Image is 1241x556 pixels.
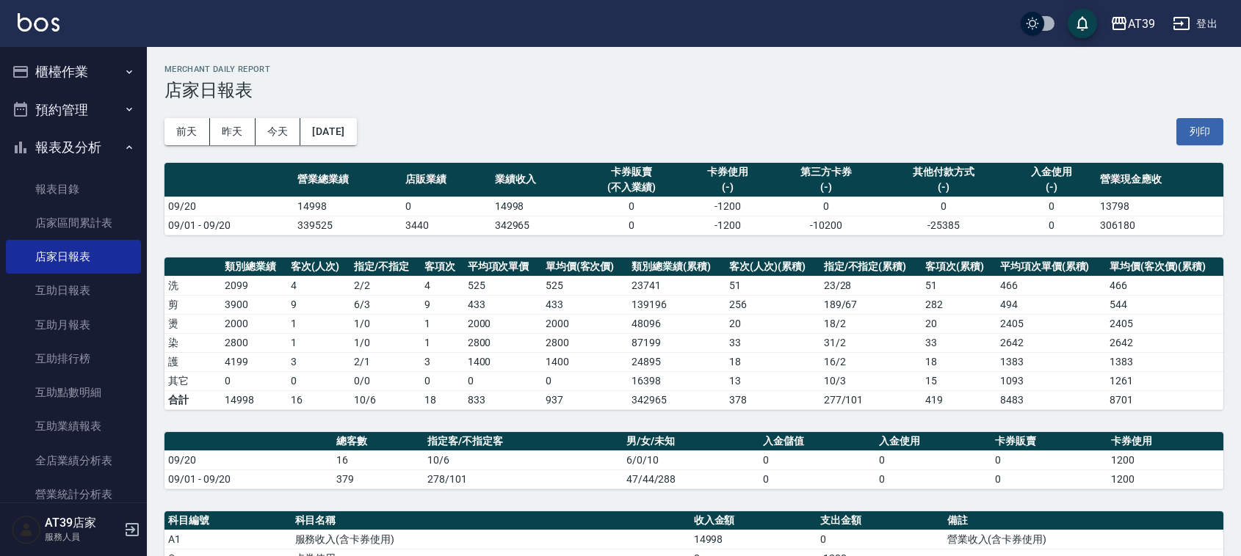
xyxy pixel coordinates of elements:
[820,352,922,371] td: 16 / 2
[491,216,580,235] td: 342965
[350,295,421,314] td: 6 / 3
[6,376,141,409] a: 互助點數明細
[164,371,221,390] td: 其它
[1106,314,1223,333] td: 2405
[820,276,922,295] td: 23 / 28
[580,216,683,235] td: 0
[12,515,41,544] img: Person
[991,450,1107,469] td: 0
[350,390,421,409] td: 10/6
[164,257,1223,410] table: a dense table
[759,450,875,469] td: 0
[817,530,944,549] td: 0
[464,276,542,295] td: 525
[464,333,542,352] td: 2800
[292,511,690,530] th: 科目名稱
[1106,371,1223,390] td: 1261
[1107,469,1223,489] td: 1200
[45,530,120,544] p: 服務人員
[1096,197,1223,216] td: 13798
[164,80,1223,100] h3: 店家日報表
[922,390,996,409] td: 419
[164,469,333,489] td: 09/01 - 09/20
[584,164,679,180] div: 卡券販賣
[18,13,59,32] img: Logo
[628,371,726,390] td: 16398
[164,197,294,216] td: 09/20
[922,333,996,352] td: 33
[221,257,287,277] th: 類別總業績
[350,257,421,277] th: 指定/不指定
[875,450,991,469] td: 0
[6,308,141,342] a: 互助月報表
[164,333,221,352] td: 染
[6,240,141,274] a: 店家日報表
[683,216,772,235] td: -1200
[584,180,679,195] div: (不入業績)
[628,352,726,371] td: 24895
[542,333,628,352] td: 2800
[1106,276,1223,295] td: 466
[820,333,922,352] td: 31 / 2
[726,371,820,390] td: 13
[623,432,759,451] th: 男/女/未知
[421,333,464,352] td: 1
[421,390,464,409] td: 18
[164,295,221,314] td: 剪
[726,295,820,314] td: 256
[333,469,424,489] td: 379
[1104,9,1161,39] button: AT39
[542,390,628,409] td: 937
[6,128,141,167] button: 報表及分析
[580,197,683,216] td: 0
[726,352,820,371] td: 18
[759,432,875,451] th: 入金儲值
[164,314,221,333] td: 燙
[221,276,287,295] td: 2099
[775,180,876,195] div: (-)
[464,314,542,333] td: 2000
[922,352,996,371] td: 18
[221,333,287,352] td: 2800
[623,450,759,469] td: 6/0/10
[221,295,287,314] td: 3900
[542,295,628,314] td: 433
[884,164,1004,180] div: 其他付款方式
[464,257,542,277] th: 平均項次單價
[542,352,628,371] td: 1400
[875,469,991,489] td: 0
[221,314,287,333] td: 2000
[287,295,350,314] td: 9
[996,257,1106,277] th: 平均項次單價(累積)
[880,216,1007,235] td: -25385
[164,390,221,409] td: 合計
[772,197,880,216] td: 0
[6,206,141,240] a: 店家區間累計表
[287,314,350,333] td: 1
[294,216,402,235] td: 339525
[287,333,350,352] td: 1
[542,371,628,390] td: 0
[690,530,817,549] td: 14998
[6,478,141,511] a: 營業統計分析表
[922,257,996,277] th: 客項次(累積)
[922,295,996,314] td: 282
[256,118,301,145] button: 今天
[221,371,287,390] td: 0
[6,53,141,91] button: 櫃檯作業
[1011,180,1093,195] div: (-)
[6,342,141,376] a: 互助排行榜
[628,257,726,277] th: 類別總業績(累積)
[421,295,464,314] td: 9
[294,163,402,197] th: 營業總業績
[996,295,1106,314] td: 494
[1106,390,1223,409] td: 8701
[726,276,820,295] td: 51
[287,257,350,277] th: 客次(人次)
[6,409,141,443] a: 互助業績報表
[922,314,996,333] td: 20
[464,390,542,409] td: 833
[884,180,1004,195] div: (-)
[542,314,628,333] td: 2000
[1106,257,1223,277] th: 單均價(客次價)(累積)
